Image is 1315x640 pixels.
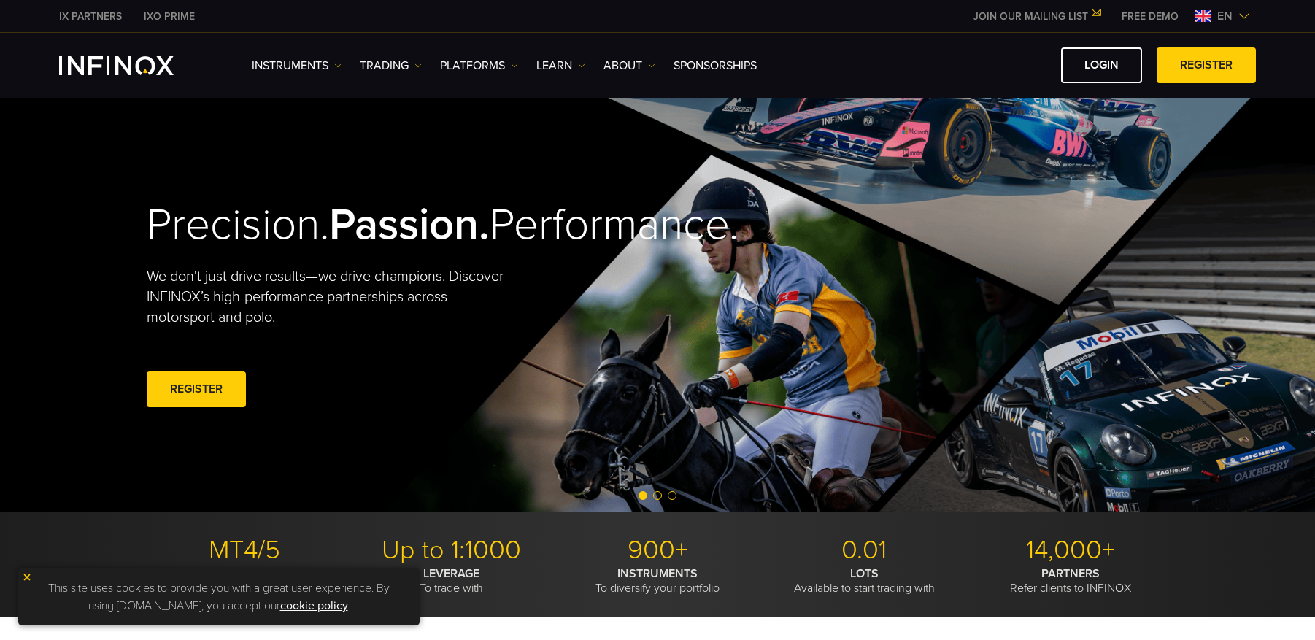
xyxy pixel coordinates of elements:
span: Go to slide 1 [639,491,647,500]
a: INFINOX [48,9,133,24]
p: MT4/5 [147,534,342,566]
a: INFINOX [133,9,206,24]
span: Go to slide 3 [668,491,676,500]
p: Refer clients to INFINOX [973,566,1168,595]
a: REGISTER [1157,47,1256,83]
strong: LOTS [850,566,879,581]
a: LOGIN [1061,47,1142,83]
p: We don't just drive results—we drive champions. Discover INFINOX’s high-performance partnerships ... [147,266,514,328]
strong: PARTNERS [1041,566,1100,581]
strong: LEVERAGE [423,566,479,581]
a: REGISTER [147,371,246,407]
p: To diversify your portfolio [560,566,755,595]
a: TRADING [360,57,422,74]
a: INFINOX MENU [1111,9,1189,24]
p: Up to 1:1000 [353,534,549,566]
a: JOIN OUR MAILING LIST [963,10,1111,23]
a: Learn [536,57,585,74]
img: yellow close icon [22,572,32,582]
a: INFINOX Logo [59,56,208,75]
p: Available to start trading with [766,566,962,595]
a: ABOUT [603,57,655,74]
p: With modern trading tools [147,566,342,595]
p: To trade with [353,566,549,595]
strong: INSTRUMENTS [617,566,698,581]
a: Instruments [252,57,342,74]
strong: PLATFORMS [212,566,278,581]
strong: Passion. [329,198,490,251]
p: 14,000+ [973,534,1168,566]
p: 900+ [560,534,755,566]
span: en [1211,7,1238,25]
span: Go to slide 2 [653,491,662,500]
a: PLATFORMS [440,57,518,74]
a: cookie policy [280,598,348,613]
p: 0.01 [766,534,962,566]
a: SPONSORSHIPS [674,57,757,74]
p: This site uses cookies to provide you with a great user experience. By using [DOMAIN_NAME], you a... [26,576,412,618]
h2: Precision. Performance. [147,198,606,252]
